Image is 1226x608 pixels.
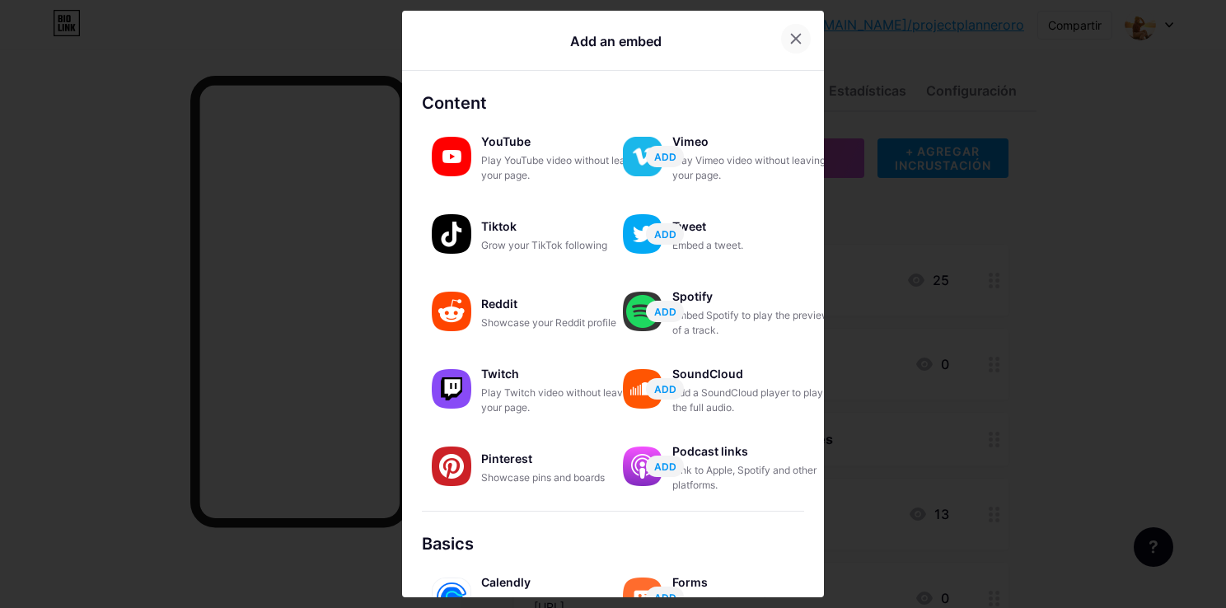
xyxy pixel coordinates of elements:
button: ADD [646,456,684,477]
div: Basics [422,531,804,556]
img: pinterest [432,447,471,486]
div: Link to Apple, Spotify and other platforms. [672,463,837,493]
div: Vimeo [672,130,837,153]
img: podcastlinks [623,447,662,486]
img: soundcloud [623,369,662,409]
img: vimeo [623,137,662,176]
div: Podcast links [672,440,837,463]
button: ADD [646,587,684,608]
img: tiktok [432,214,471,254]
div: Play Vimeo video without leaving your page. [672,153,837,183]
button: ADD [646,378,684,400]
div: Tweet [672,215,837,238]
div: Embed a tweet. [672,238,837,253]
font: ADD [654,382,676,396]
div: YouTube [481,130,646,153]
div: Embed Spotify to play the preview of a track. [672,308,837,338]
img: reddit [432,292,471,331]
div: Showcase your Reddit profile [481,316,646,330]
div: Tiktok [481,215,646,238]
div: Reddit [481,292,646,316]
div: SoundCloud [672,362,837,386]
div: Add a SoundCloud player to play the full audio. [672,386,837,415]
button: ADD [646,301,684,322]
img: twitter [623,214,662,254]
div: Add an embed [570,31,662,51]
div: Play YouTube video without leaving your page. [481,153,646,183]
font: ADD [654,150,676,164]
div: Showcase pins and boards [481,470,646,485]
img: youtube [432,137,471,176]
button: ADD [646,223,684,245]
img: spotify [623,292,662,331]
div: Play Twitch video without leaving your page. [481,386,646,415]
img: twitch [432,369,471,409]
div: Pinterest [481,447,646,470]
font: ADD [654,460,676,474]
font: ADD [654,227,676,241]
div: Calendly [481,571,646,594]
div: Twitch [481,362,646,386]
font: ADD [654,591,676,605]
font: ADD [654,305,676,319]
div: Grow your TikTok following [481,238,646,253]
div: Forms [672,571,837,594]
div: Content [422,91,804,115]
div: Spotify [672,285,837,308]
button: ADD [646,146,684,167]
